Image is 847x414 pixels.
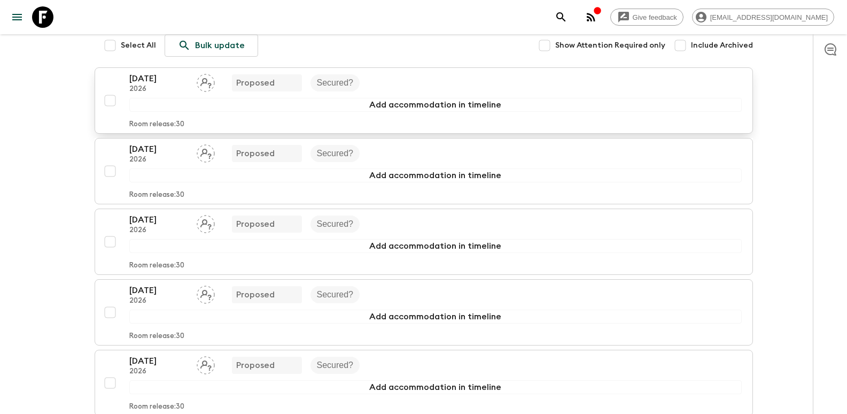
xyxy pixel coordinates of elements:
p: Room release: 30 [129,191,184,200]
div: Add accommodation in timeline [129,310,742,324]
p: Secured? [317,218,354,231]
span: Select All [121,40,156,51]
button: [DATE]2026Assign pack leaderProposedSecured?Add accommodation in timelineRoom release:30 [95,279,753,346]
p: [DATE] [129,72,188,85]
span: [EMAIL_ADDRESS][DOMAIN_NAME] [704,13,834,21]
p: 2026 [129,85,188,94]
div: Secured? [310,286,360,303]
p: Proposed [236,147,275,160]
div: Add accommodation in timeline [129,380,742,394]
div: Secured? [310,357,360,374]
p: 2026 [129,156,188,164]
button: [DATE]2026Assign pack leaderProposedSecured?Add accommodation in timelineRoom release:30 [95,138,753,204]
p: Proposed [236,359,275,372]
button: search adventures [550,6,572,28]
div: Add accommodation in timeline [129,168,742,182]
p: [DATE] [129,213,188,226]
p: 2026 [129,367,188,376]
p: [DATE] [129,355,188,367]
button: [DATE]2026Assign pack leaderProposedSecured?Add accommodation in timelineRoom release:30 [95,209,753,275]
p: Room release: 30 [129,403,184,411]
div: [EMAIL_ADDRESS][DOMAIN_NAME] [692,9,834,26]
p: Proposed [236,218,275,231]
div: Add accommodation in timeline [129,239,742,253]
p: Secured? [317,147,354,160]
div: Secured? [310,145,360,162]
p: Secured? [317,76,354,89]
span: Assign pack leader [197,77,215,86]
button: [DATE]2026Assign pack leaderProposedSecured?Add accommodation in timelineRoom release:30 [95,67,753,134]
p: Room release: 30 [129,332,184,341]
span: Show Attention Required only [555,40,665,51]
p: Secured? [317,359,354,372]
p: 2026 [129,226,188,235]
p: Proposed [236,288,275,301]
span: Assign pack leader [197,218,215,227]
a: Bulk update [165,34,258,57]
span: Assign pack leader [197,359,215,368]
p: Proposed [236,76,275,89]
div: Secured? [310,216,360,233]
div: Secured? [310,74,360,91]
p: Bulk update [195,39,245,52]
p: 2026 [129,297,188,305]
p: [DATE] [129,284,188,297]
p: Room release: 30 [129,262,184,270]
span: Assign pack leader [197,289,215,297]
p: [DATE] [129,143,188,156]
a: Give feedback [610,9,683,26]
button: menu [6,6,28,28]
p: Secured? [317,288,354,301]
span: Give feedback [627,13,683,21]
div: Add accommodation in timeline [129,98,742,112]
p: Room release: 30 [129,120,184,129]
span: Include Archived [691,40,753,51]
span: Assign pack leader [197,148,215,156]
